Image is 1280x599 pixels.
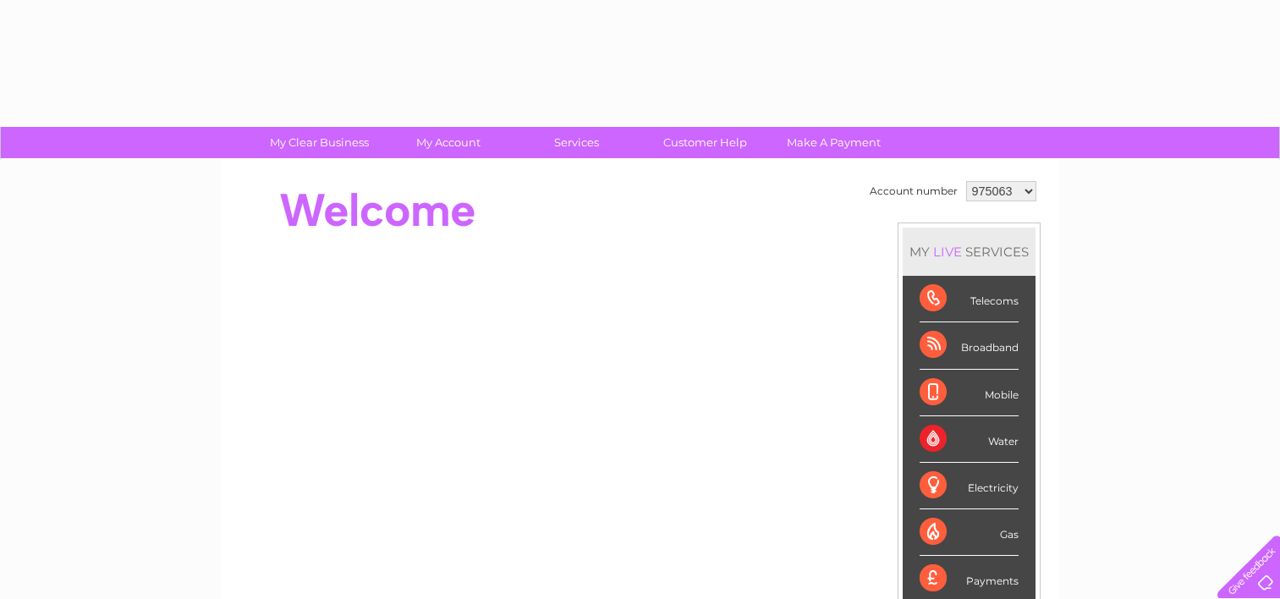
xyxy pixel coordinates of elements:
a: Services [507,127,646,158]
td: Account number [865,177,962,206]
div: Broadband [920,322,1019,369]
div: Mobile [920,370,1019,416]
div: LIVE [930,244,965,260]
a: My Account [378,127,518,158]
div: Water [920,416,1019,463]
div: Telecoms [920,276,1019,322]
a: Customer Help [635,127,775,158]
div: Gas [920,509,1019,556]
a: Make A Payment [764,127,904,158]
div: MY SERVICES [903,228,1036,276]
a: My Clear Business [250,127,389,158]
div: Electricity [920,463,1019,509]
